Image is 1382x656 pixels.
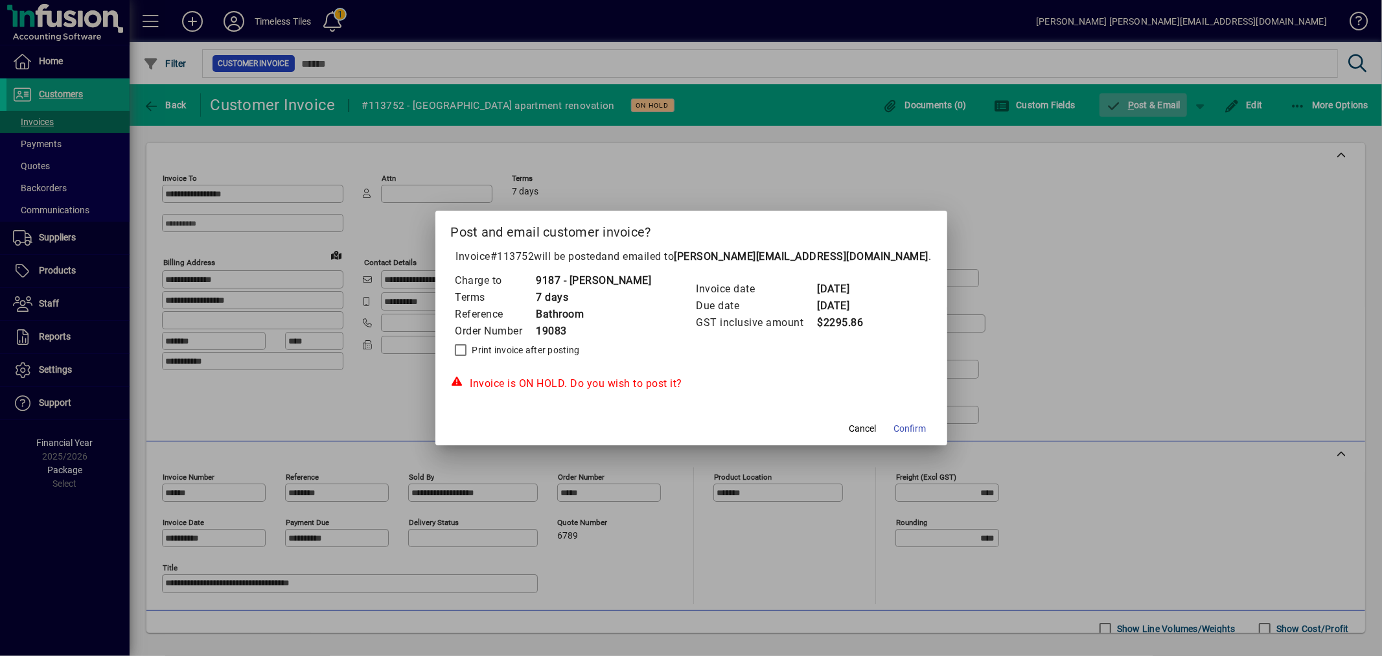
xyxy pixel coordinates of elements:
[490,250,535,263] span: #113752
[696,314,817,331] td: GST inclusive amount
[817,298,869,314] td: [DATE]
[696,298,817,314] td: Due date
[536,306,652,323] td: Bathroom
[470,344,580,357] label: Print invoice after posting
[817,314,869,331] td: $2295.86
[842,417,884,440] button: Cancel
[455,289,536,306] td: Terms
[455,272,536,289] td: Charge to
[455,306,536,323] td: Reference
[435,211,947,248] h2: Post and email customer invoice?
[451,376,932,392] div: Invoice is ON HOLD. Do you wish to post it?
[455,323,536,340] td: Order Number
[889,417,932,440] button: Confirm
[849,422,877,436] span: Cancel
[536,272,652,289] td: 9187 - [PERSON_NAME]
[817,281,869,298] td: [DATE]
[894,422,927,436] span: Confirm
[674,250,929,263] b: [PERSON_NAME][EMAIL_ADDRESS][DOMAIN_NAME]
[536,289,652,306] td: 7 days
[602,250,929,263] span: and emailed to
[696,281,817,298] td: Invoice date
[451,249,932,264] p: Invoice will be posted .
[536,323,652,340] td: 19083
